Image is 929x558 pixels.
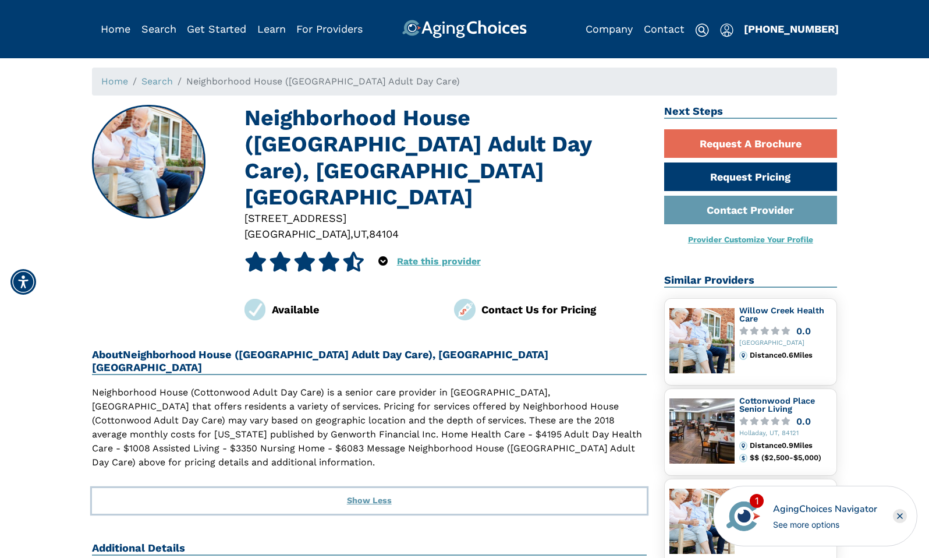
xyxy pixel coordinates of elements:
[750,351,832,359] div: Distance 0.6 Miles
[796,327,811,335] div: 0.0
[397,256,481,267] a: Rate this provider
[664,105,838,119] h2: Next Steps
[244,210,647,226] div: [STREET_ADDRESS]
[101,76,128,87] a: Home
[664,196,838,224] a: Contact Provider
[750,454,832,462] div: $$ ($2,500-$5,000)
[750,442,832,450] div: Distance 0.9 Miles
[664,274,838,288] h2: Similar Providers
[141,23,176,35] a: Search
[664,163,838,191] a: Request Pricing
[720,23,733,37] img: user-icon.svg
[244,105,647,210] h1: Neighborhood House ([GEOGRAPHIC_DATA] Adult Day Care), [GEOGRAPHIC_DATA] [GEOGRAPHIC_DATA]
[688,235,813,244] a: Provider Customize Your Profile
[92,348,647,375] h2: About Neighborhood House ([GEOGRAPHIC_DATA] Adult Day Care), [GEOGRAPHIC_DATA] [GEOGRAPHIC_DATA]
[141,76,173,87] a: Search
[739,442,747,450] img: distance.svg
[244,228,350,240] span: [GEOGRAPHIC_DATA]
[739,340,832,347] div: [GEOGRAPHIC_DATA]
[644,23,685,35] a: Contact
[664,129,838,158] a: Request A Brochure
[773,502,877,516] div: AgingChoices Navigator
[739,306,824,323] a: Willow Creek Health Care
[257,23,286,35] a: Learn
[481,302,647,317] div: Contact Us for Pricing
[92,542,647,556] h2: Additional Details
[296,23,363,35] a: For Providers
[10,269,36,295] div: Accessibility Menu
[893,509,907,523] div: Close
[739,430,832,437] div: Holladay, UT, 84121
[739,396,815,414] a: Cottonwood Place Senior Living
[187,23,246,35] a: Get Started
[739,327,832,335] a: 0.0
[739,351,747,359] img: distance.svg
[92,488,647,514] button: Show Less
[272,302,437,317] div: Available
[796,417,811,426] div: 0.0
[186,76,460,87] span: Neighborhood House ([GEOGRAPHIC_DATA] Adult Day Care)
[586,23,633,35] a: Company
[750,494,764,508] div: 1
[369,226,399,242] div: 84104
[93,106,205,218] img: Neighborhood House (Cottonwood Adult Day Care), Salt Lake City UT
[378,252,388,271] div: Popover trigger
[724,496,763,536] img: avatar
[366,228,369,240] span: ,
[739,454,747,462] img: cost.svg
[92,386,647,469] p: Neighborhood House (Cottonwood Adult Day Care) is a senior care provider in [GEOGRAPHIC_DATA], [G...
[92,68,837,96] nav: breadcrumb
[141,20,176,38] div: Popover trigger
[739,417,832,426] a: 0.0
[720,20,733,38] div: Popover trigger
[744,23,839,35] a: [PHONE_NUMBER]
[353,228,366,240] span: UT
[773,518,877,531] div: See more options
[402,20,527,38] img: AgingChoices
[101,23,130,35] a: Home
[695,23,709,37] img: search-icon.svg
[350,228,353,240] span: ,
